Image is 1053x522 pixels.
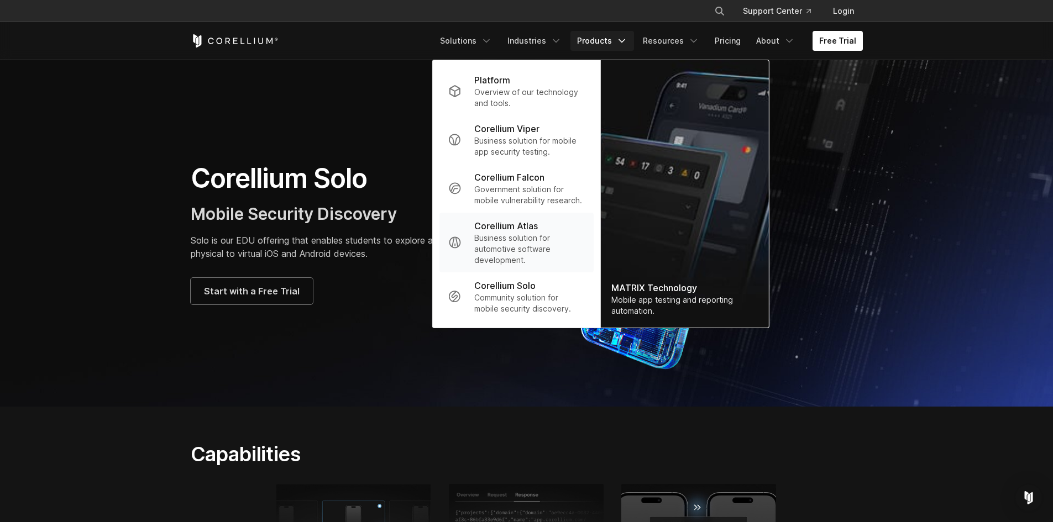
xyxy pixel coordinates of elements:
img: Matrix_WebNav_1x [600,60,768,328]
a: Start with a Free Trial [191,278,313,304]
a: Corellium Atlas Business solution for automotive software development. [439,213,593,272]
a: Corellium Falcon Government solution for mobile vulnerability research. [439,164,593,213]
p: Overview of our technology and tools. [474,87,584,109]
button: Search [710,1,730,21]
a: Industries [501,31,568,51]
a: Support Center [734,1,820,21]
a: Corellium Solo Community solution for mobile security discovery. [439,272,593,321]
a: Solutions [433,31,499,51]
a: Products [570,31,634,51]
div: Navigation Menu [433,31,863,51]
p: Community solution for mobile security discovery. [474,292,584,314]
p: Solo is our EDU offering that enables students to explore and shift work from physical to virtual... [191,234,516,260]
h2: Capabilities [191,442,631,466]
p: Government solution for mobile vulnerability research. [474,184,584,206]
a: MATRIX Technology Mobile app testing and reporting automation. [600,60,768,328]
a: Pricing [708,31,747,51]
a: Free Trial [813,31,863,51]
h1: Corellium Solo [191,162,516,195]
p: Corellium Falcon [474,171,544,184]
p: Business solution for mobile app security testing. [474,135,584,157]
span: Mobile Security Discovery [191,204,397,224]
p: Platform [474,73,510,87]
div: Mobile app testing and reporting automation. [611,294,757,317]
a: Resources [636,31,706,51]
span: Start with a Free Trial [204,284,300,298]
p: Corellium Viper [474,122,539,135]
p: Corellium Solo [474,279,536,292]
p: Corellium Atlas [474,219,538,233]
div: Open Intercom Messenger [1015,484,1042,511]
a: Login [824,1,863,21]
div: MATRIX Technology [611,281,757,294]
p: Business solution for automotive software development. [474,233,584,266]
a: Corellium Viper Business solution for mobile app security testing. [439,115,593,164]
div: Navigation Menu [701,1,863,21]
a: Platform Overview of our technology and tools. [439,67,593,115]
a: About [750,31,801,51]
a: Corellium Home [191,34,279,48]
